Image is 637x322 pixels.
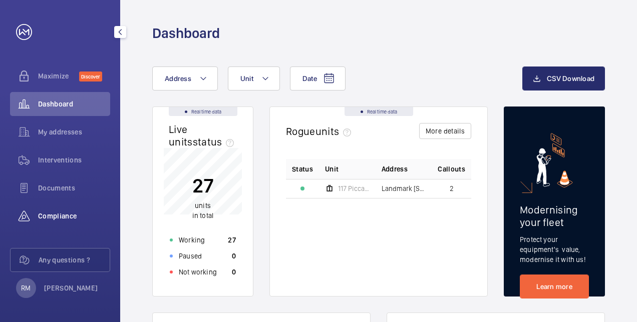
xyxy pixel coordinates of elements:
p: Not working [179,267,217,277]
img: marketing-card.svg [536,133,573,187]
span: Interventions [38,155,110,165]
p: Protect your equipment's value, modernise it with us! [520,234,589,264]
p: Working [179,235,205,245]
span: Compliance [38,211,110,221]
div: Real time data [169,107,237,116]
span: CSV Download [547,74,594,82]
span: 117 Piccadilly [338,185,370,192]
button: Unit [228,66,280,90]
span: 2 [450,185,454,192]
div: Real time data [345,107,413,116]
span: Unit [325,164,339,174]
a: Learn more [520,274,589,298]
h2: Live units [169,123,238,148]
span: Address [165,74,191,82]
span: Address [382,164,408,174]
span: Callouts [438,164,465,174]
h2: Rogue [286,125,355,137]
p: [PERSON_NAME] [44,283,98,293]
span: status [193,135,238,148]
p: Paused [179,251,202,261]
h2: Modernising your fleet [520,203,589,228]
span: Date [302,74,317,82]
p: 27 [228,235,236,245]
p: 0 [232,251,236,261]
span: Dashboard [38,99,110,109]
span: Landmark [STREET_ADDRESS] [382,185,426,192]
span: Maximize [38,71,79,81]
span: Any questions ? [39,255,110,265]
button: More details [419,123,471,139]
span: Documents [38,183,110,193]
p: 27 [192,173,214,198]
span: Discover [79,71,102,81]
h1: Dashboard [152,24,220,42]
span: units [195,201,211,209]
p: Status [292,164,313,174]
button: Address [152,66,218,90]
span: Unit [240,74,253,82]
span: My addresses [38,127,110,137]
p: RM [21,283,31,293]
p: in total [192,200,214,220]
button: Date [290,66,346,90]
button: CSV Download [522,66,605,90]
span: units [315,125,356,137]
p: 0 [232,267,236,277]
